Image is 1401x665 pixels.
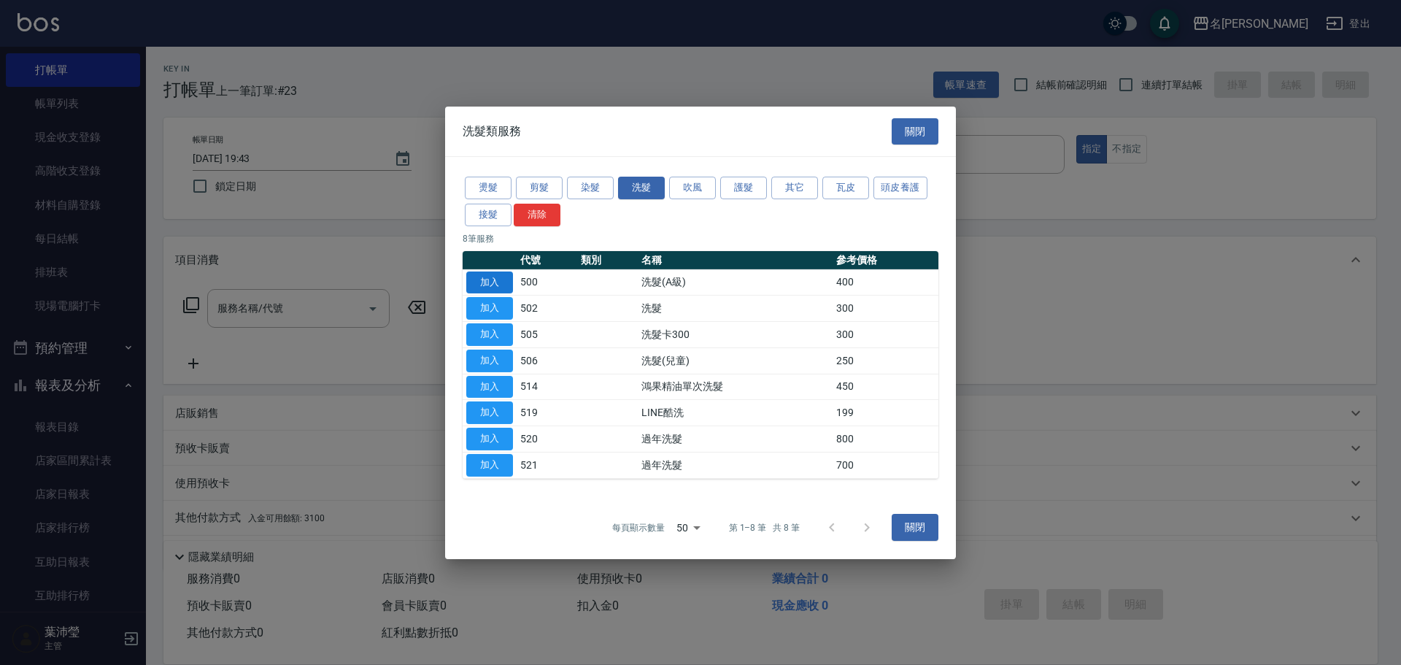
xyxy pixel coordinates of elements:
[833,374,938,400] td: 450
[466,401,513,424] button: 加入
[833,347,938,374] td: 250
[465,177,512,199] button: 燙髮
[833,269,938,296] td: 400
[517,296,577,322] td: 502
[638,426,833,452] td: 過年洗髮
[466,428,513,450] button: 加入
[517,347,577,374] td: 506
[466,375,513,398] button: 加入
[833,321,938,347] td: 300
[771,177,818,199] button: 其它
[638,400,833,426] td: LINE酷洗
[466,323,513,346] button: 加入
[465,204,512,226] button: 接髮
[833,452,938,478] td: 700
[517,426,577,452] td: 520
[873,177,927,199] button: 頭皮養護
[567,177,614,199] button: 染髮
[638,269,833,296] td: 洗髮(A級)
[669,177,716,199] button: 吹風
[466,350,513,372] button: 加入
[638,374,833,400] td: 鴻果精油單次洗髮
[638,250,833,269] th: 名稱
[833,250,938,269] th: 參考價格
[612,521,665,534] p: 每頁顯示數量
[517,269,577,296] td: 500
[638,321,833,347] td: 洗髮卡300
[463,231,938,245] p: 8 筆服務
[466,271,513,293] button: 加入
[729,521,800,534] p: 第 1–8 筆 共 8 筆
[466,297,513,320] button: 加入
[892,514,938,541] button: 關閉
[833,296,938,322] td: 300
[638,452,833,478] td: 過年洗髮
[517,374,577,400] td: 514
[671,507,706,547] div: 50
[720,177,767,199] button: 護髮
[892,118,938,145] button: 關閉
[638,296,833,322] td: 洗髮
[517,250,577,269] th: 代號
[833,426,938,452] td: 800
[466,454,513,477] button: 加入
[516,177,563,199] button: 剪髮
[577,250,638,269] th: 類別
[833,400,938,426] td: 199
[463,124,521,139] span: 洗髮類服務
[618,177,665,199] button: 洗髮
[822,177,869,199] button: 瓦皮
[517,400,577,426] td: 519
[517,452,577,478] td: 521
[517,321,577,347] td: 505
[638,347,833,374] td: 洗髮(兒童)
[514,204,560,226] button: 清除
